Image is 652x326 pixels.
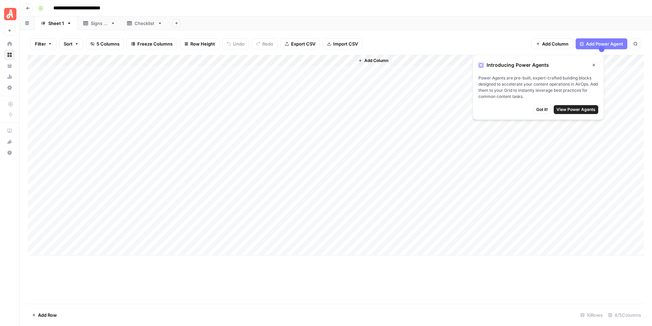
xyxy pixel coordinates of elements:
span: Sort [64,40,73,47]
div: 10 Rows [578,310,605,321]
span: Add Row [38,312,57,318]
span: Export CSV [291,40,315,47]
div: Introducing Power Agents [478,61,598,70]
button: Freeze Columns [127,38,177,49]
a: Signs of [77,16,121,30]
a: Your Data [4,60,15,71]
img: Angi Logo [4,8,16,20]
span: Freeze Columns [137,40,173,47]
span: 5 Columns [97,40,120,47]
a: Browse [4,49,15,60]
button: 5 Columns [86,38,124,49]
button: Add Row [28,310,61,321]
span: Add Column [542,40,568,47]
button: Row Height [180,38,220,49]
span: Undo [233,40,244,47]
button: What's new? [4,136,15,147]
span: Filter [35,40,46,47]
div: 4/5 Columns [605,310,644,321]
span: Add Column [364,58,388,64]
span: Redo [262,40,273,47]
a: Sheet 1 [35,16,77,30]
span: Add Power Agent [586,40,623,47]
button: Help + Support [4,147,15,158]
button: Sort [59,38,83,49]
span: Import CSV [333,40,358,47]
div: Checklist [135,20,155,27]
button: Workspace: Angi [4,5,15,23]
a: Settings [4,82,15,93]
div: Signs of [91,20,108,27]
button: Add Column [355,56,391,65]
button: Undo [222,38,249,49]
a: AirOps Academy [4,125,15,136]
button: Add Column [531,38,573,49]
button: Export CSV [280,38,320,49]
div: What's new? [4,137,15,147]
button: View Power Agents [554,105,598,114]
span: Got it! [536,106,548,113]
div: Sheet 1 [48,20,64,27]
a: Home [4,38,15,49]
button: Filter [30,38,57,49]
span: Row Height [190,40,215,47]
span: View Power Agents [556,106,595,113]
button: Add Power Agent [576,38,627,49]
span: Power Agents are pre-built, expert-crafted building blocks designed to accelerate your content op... [478,75,598,100]
button: Import CSV [323,38,362,49]
a: Checklist [121,16,168,30]
button: Redo [252,38,278,49]
button: Got it! [533,105,551,114]
a: Usage [4,71,15,82]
